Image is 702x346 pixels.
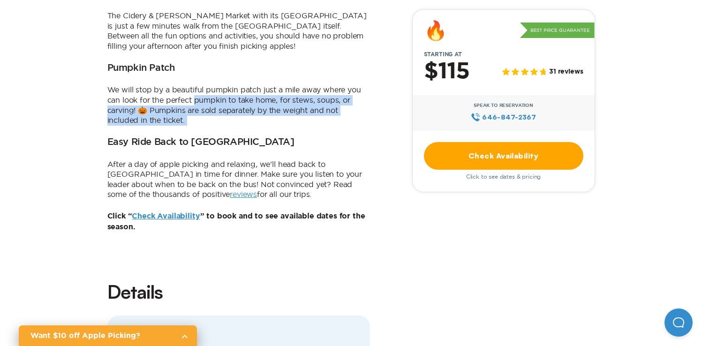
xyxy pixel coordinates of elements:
[230,190,257,198] a: reviews
[107,137,294,148] h3: Easy Ride Back to [GEOGRAPHIC_DATA]
[424,21,447,40] div: 🔥
[19,325,197,346] a: Want $10 off Apple Picking?
[413,51,473,58] span: Starting at
[474,103,533,108] span: Speak to Reservation
[466,173,541,180] span: Click to see dates & pricing
[424,142,583,170] a: Check Availability
[107,279,370,304] h2: Details
[107,159,370,200] p: After a day of apple picking and relaxing, we’ll head back to [GEOGRAPHIC_DATA] in time for dinne...
[107,85,370,125] p: We will stop by a beautiful pumpkin patch just a mile away where you can look for the perfect pum...
[664,308,693,337] iframe: Help Scout Beacon - Open
[107,63,175,74] h3: Pumpkin Patch
[119,327,359,342] h3: Pricing
[30,330,174,341] h2: Want $10 off Apple Picking?
[520,23,595,38] p: Best Price Guarantee
[549,68,583,76] span: 31 reviews
[471,112,536,122] a: 646‍-847‍-2367
[107,11,370,51] p: The Cidery & [PERSON_NAME] Market with its [GEOGRAPHIC_DATA] is just a few minutes walk from the ...
[107,212,365,231] b: Click “ ” to book and to see available dates for the season.
[424,60,469,84] h2: $115
[132,212,200,220] a: Check Availability
[482,112,536,122] span: 646‍-847‍-2367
